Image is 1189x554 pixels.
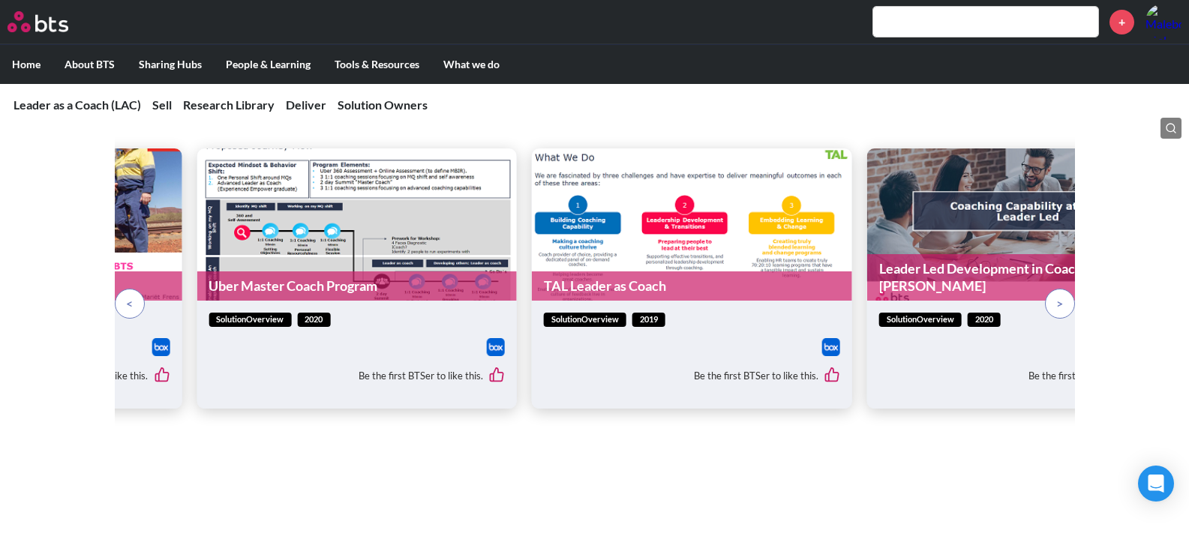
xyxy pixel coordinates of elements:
[879,313,962,326] span: solutionOverview
[53,45,127,84] label: About BTS
[152,338,170,356] img: Box logo
[209,313,291,326] span: solutionOverview
[183,97,275,112] a: Research Library
[1145,4,1181,40] img: Malebo Moloi
[1145,4,1181,40] a: Profile
[544,313,626,326] span: solutionOverview
[197,271,517,301] a: Uber Master Coach Program
[879,356,1175,397] div: Be the first BTSer to like this.
[286,97,326,112] a: Deliver
[487,338,505,356] img: Box logo
[14,97,141,112] a: Leader as a Coach (LAC)
[968,313,1001,326] span: 2020
[214,45,323,84] label: People & Learning
[152,338,170,356] a: Download file from Box
[822,338,840,356] img: Box logo
[152,97,172,112] a: Sell
[127,45,214,84] label: Sharing Hubs
[544,356,840,397] div: Be the first BTSer to like this.
[867,254,1187,301] a: Leader Led Development in Coaching for [PERSON_NAME]
[338,97,428,112] a: Solution Owners
[209,356,505,397] div: Be the first BTSer to like this.
[487,338,505,356] a: Download file from Box
[297,313,330,326] span: 2020
[532,271,852,301] a: TAL Leader as Coach
[8,11,96,32] a: Go home
[632,313,665,326] span: 2019
[431,45,512,84] label: What we do
[8,11,68,32] img: BTS Logo
[822,338,840,356] a: Download file from Box
[323,45,431,84] label: Tools & Resources
[1109,10,1134,34] a: +
[1138,466,1174,502] div: Open Intercom Messenger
